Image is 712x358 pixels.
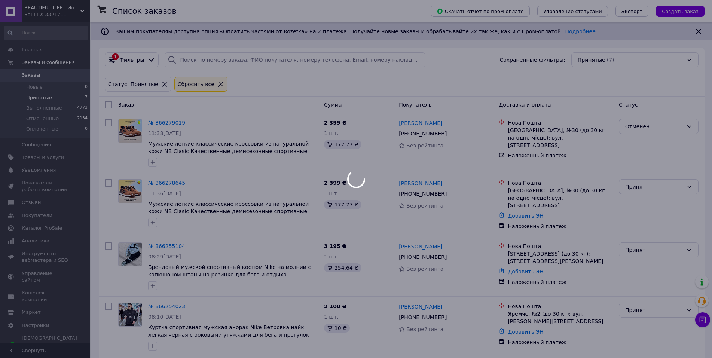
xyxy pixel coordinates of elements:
span: 1 шт. [324,190,339,196]
button: Создать заказ [656,6,705,17]
span: Заказы [22,72,40,79]
span: Доставка и оплата [499,102,551,108]
div: Принят [625,183,683,191]
button: Экспорт [615,6,648,17]
div: [GEOGRAPHIC_DATA], №30 (до 30 кг на одне місце): вул. [STREET_ADDRESS] [508,187,613,209]
div: 177.77 ₴ [324,140,361,149]
span: Товары и услуги [22,154,64,161]
a: № 366254023 [148,303,185,309]
span: Куртка спортивная мужская анорак Nike Ветровка найк легкая черная с боковыми утяжками для бега и ... [148,324,309,338]
div: Наложенный платеж [508,278,613,286]
span: 2 100 ₴ [324,303,347,309]
span: Оплаченные [26,126,58,132]
span: Скачать отчет по пром-оплате [437,8,524,15]
span: Покупатель [399,102,432,108]
span: 4773 [77,105,88,111]
a: [PERSON_NAME] [399,303,442,310]
span: 0 [85,126,88,132]
span: Без рейтинга [406,266,443,272]
span: Отмененные [26,115,59,122]
div: Нова Пошта [508,242,613,250]
span: BEAUTIFUL LIFE - Интернет магазин [24,4,80,11]
span: 1 шт. [324,130,339,136]
div: [STREET_ADDRESS] (до 30 кг): [STREET_ADDRESS][PERSON_NAME] [508,250,613,265]
div: 177.77 ₴ [324,200,361,209]
span: Сохраненные фильтры: [499,56,565,64]
div: [PHONE_NUMBER] [397,189,448,199]
span: Без рейтинга [406,203,443,209]
span: Маркет [22,309,41,316]
span: Аналитика [22,238,49,244]
div: [PHONE_NUMBER] [397,252,448,262]
img: Фото товару [119,180,142,203]
h1: Список заказов [112,7,177,16]
a: № 366278645 [148,180,185,186]
div: Наложенный платеж [508,152,613,159]
span: Выполненные [26,105,62,111]
span: 1 шт. [324,254,339,260]
span: Управление сайтом [22,270,69,284]
span: 08:29[DATE] [148,254,181,260]
span: Отзывы [22,199,42,206]
span: Мужские легкие классические кроссовки из натуральной кожи NB Clasic Качественные демисезонные спо... [148,201,309,222]
a: Фото товару [118,179,142,203]
span: Заказ [118,102,134,108]
span: Каталог ProSale [22,225,62,232]
div: Нова Пошта [508,119,613,126]
span: 08:10[DATE] [148,314,181,320]
span: Главная [22,46,43,53]
span: 3 195 ₴ [324,243,347,249]
img: Фото товару [119,119,142,143]
span: Сумма [324,102,342,108]
div: Яремче, №2 (до 30 кг): вул. [PERSON_NAME][STREET_ADDRESS] [508,310,613,325]
button: Скачать отчет по пром-оплате [431,6,530,17]
a: Подробнее [565,28,596,34]
span: Экспорт [621,9,642,14]
span: Мужские легкие классические кроссовки из натуральной кожи NB Clasic Качественные демисезонные спо... [148,141,309,162]
input: Поиск по номеру заказа, ФИО покупателя, номеру телефона, Email, номеру накладной [165,52,425,67]
img: Фото товару [119,243,142,266]
span: 2 399 ₴ [324,180,347,186]
a: [PERSON_NAME] [399,243,442,250]
div: [PHONE_NUMBER] [397,128,448,139]
span: Настройки [22,322,49,329]
a: [PERSON_NAME] [399,119,442,127]
span: 2 399 ₴ [324,120,347,126]
span: Создать заказ [662,9,699,14]
a: Брендовый мужской спортивный костюм Nike на молнии с капюшоном штаны на резинке для бега и отдыха [148,264,311,278]
div: 254.64 ₴ [324,263,361,272]
a: Фото товару [118,119,142,143]
div: Наложенный платеж [508,339,613,346]
div: Принят [625,246,683,254]
div: 10 ₴ [324,324,350,333]
div: Отменен [625,122,683,131]
div: Нова Пошта [508,179,613,187]
button: Управление статусами [537,6,608,17]
span: 2134 [77,115,88,122]
a: Добавить ЭН [508,213,543,219]
a: [PERSON_NAME] [399,180,442,187]
div: Ваш ID: 3321711 [24,11,90,18]
span: Статус [619,102,638,108]
span: [DEMOGRAPHIC_DATA] и счета [22,335,77,355]
span: Без рейтинга [406,326,443,332]
button: Чат с покупателем [695,312,710,327]
span: Без рейтинга [406,143,443,149]
a: Добавить ЭН [508,329,543,335]
div: [PHONE_NUMBER] [397,312,448,322]
span: Сообщения [22,141,51,148]
span: Показатели работы компании [22,180,69,193]
span: Управление статусами [543,9,602,14]
a: Фото товару [118,242,142,266]
div: Статус: Принятые [107,80,160,88]
img: Фото товару [119,303,142,326]
a: № 366255104 [148,243,185,249]
a: Создать заказ [648,8,705,14]
span: Инструменты вебмастера и SEO [22,250,69,264]
span: 7 [85,94,88,101]
div: [GEOGRAPHIC_DATA], №30 (до 30 кг на одне місце): вул. [STREET_ADDRESS] [508,126,613,149]
span: Покупатели [22,212,52,219]
a: Добавить ЭН [508,269,543,275]
span: Новые [26,84,43,91]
